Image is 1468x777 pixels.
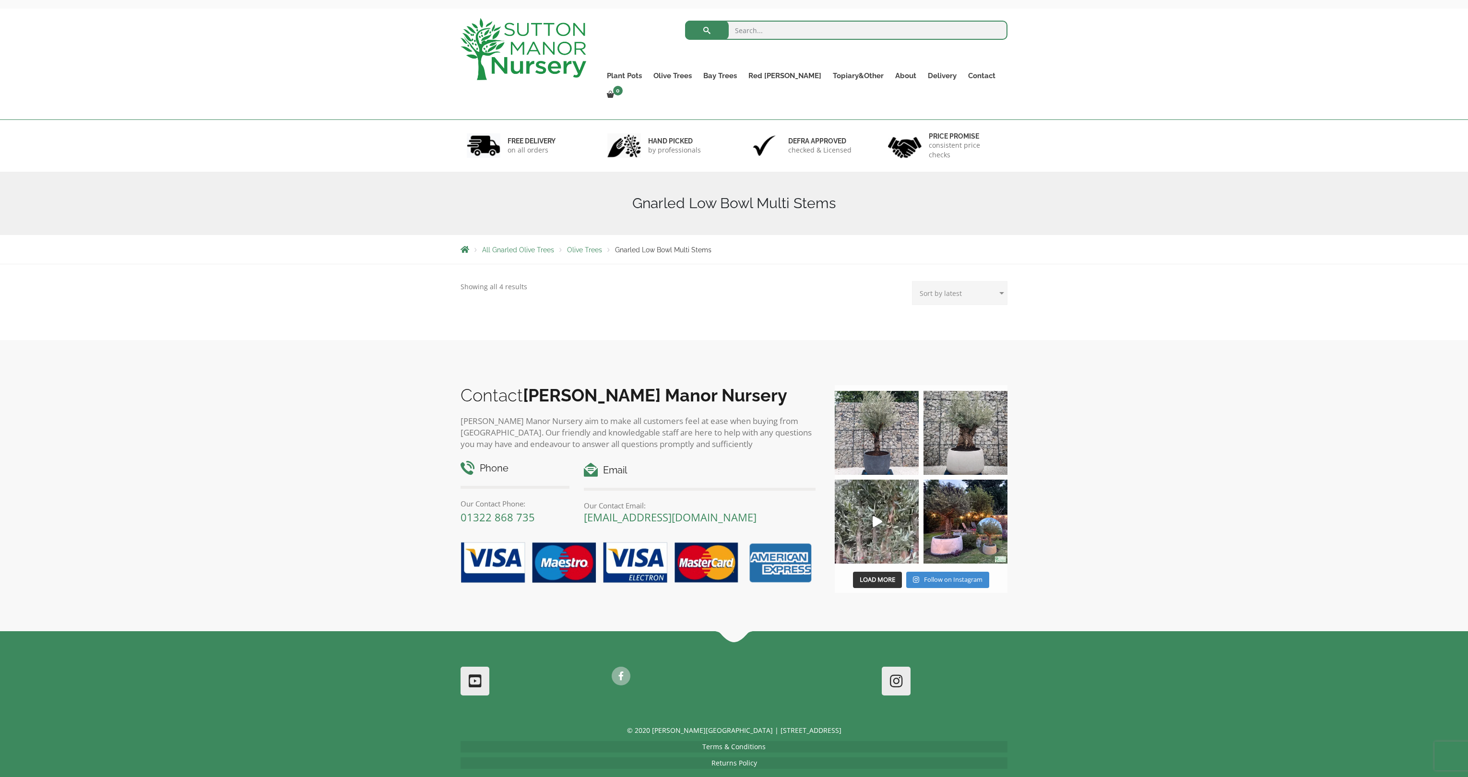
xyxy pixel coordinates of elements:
[607,133,641,158] img: 2.jpg
[698,69,743,82] a: Bay Trees
[508,137,556,145] h6: FREE DELIVERY
[523,385,787,405] b: [PERSON_NAME] Manor Nursery
[584,510,757,524] a: [EMAIL_ADDRESS][DOMAIN_NAME]
[461,385,816,405] h2: Contact
[615,246,711,254] span: Gnarled Low Bowl Multi Stems
[461,498,569,509] p: Our Contact Phone:
[913,576,919,583] svg: Instagram
[461,281,527,293] p: Showing all 4 results
[508,145,556,155] p: on all orders
[922,69,962,82] a: Delivery
[788,137,852,145] h6: Defra approved
[685,21,1008,40] input: Search...
[788,145,852,155] p: checked & Licensed
[929,132,1002,141] h6: Price promise
[929,141,1002,160] p: consistent price checks
[648,145,701,155] p: by professionals
[453,537,816,589] img: payment-options.png
[747,133,781,158] img: 3.jpg
[461,18,586,80] img: logo
[584,500,816,511] p: Our Contact Email:
[461,725,1007,736] p: © 2020 [PERSON_NAME][GEOGRAPHIC_DATA] | [STREET_ADDRESS]
[835,391,919,475] img: A beautiful multi-stem Spanish Olive tree potted in our luxurious fibre clay pots 😍😍
[613,86,623,95] span: 0
[853,572,902,588] button: Load More
[461,510,535,524] a: 01322 868 735
[743,69,827,82] a: Red [PERSON_NAME]
[648,137,701,145] h6: hand picked
[962,69,1001,82] a: Contact
[567,246,602,254] a: Olive Trees
[873,516,882,527] svg: Play
[711,758,757,767] a: Returns Policy
[835,480,919,564] a: Play
[835,480,919,564] img: New arrivals Monday morning of beautiful olive trees 🤩🤩 The weather is beautiful this summer, gre...
[860,575,895,584] span: Load More
[601,88,626,102] a: 0
[924,575,983,584] span: Follow on Instagram
[482,246,554,254] a: All Gnarled Olive Trees
[584,463,816,478] h4: Email
[461,461,569,476] h4: Phone
[648,69,698,82] a: Olive Trees
[467,133,500,158] img: 1.jpg
[923,480,1007,564] img: “The poetry of nature is never dead” 🪴🫒 A stunning beautiful customer photo has been sent into us...
[601,69,648,82] a: Plant Pots
[461,415,816,450] p: [PERSON_NAME] Manor Nursery aim to make all customers feel at ease when buying from [GEOGRAPHIC_D...
[923,391,1007,475] img: Check out this beauty we potted at our nursery today ❤️‍🔥 A huge, ancient gnarled Olive tree plan...
[702,742,766,751] a: Terms & Conditions
[461,195,1007,212] h1: Gnarled Low Bowl Multi Stems
[906,572,989,588] a: Instagram Follow on Instagram
[827,69,889,82] a: Topiary&Other
[912,281,1007,305] select: Shop order
[889,69,922,82] a: About
[888,131,922,160] img: 4.jpg
[461,246,1007,253] nav: Breadcrumbs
